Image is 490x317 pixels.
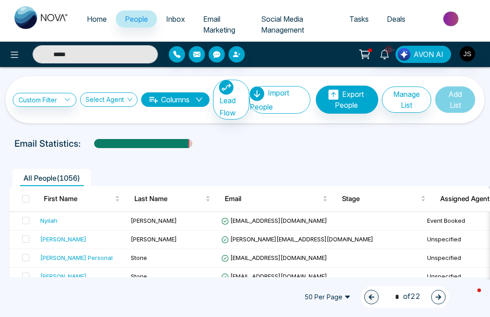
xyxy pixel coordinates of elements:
a: Email Marketing [194,10,252,38]
span: First Name [44,193,113,204]
span: down [195,96,203,103]
span: of 22 [390,291,420,303]
button: Columnsdown [141,92,209,107]
a: Tasks [340,10,378,28]
span: [EMAIL_ADDRESS][DOMAIN_NAME] [221,217,327,224]
span: Import People [250,88,289,111]
span: Export People [335,90,364,110]
span: Inbox [166,14,185,24]
span: Tasks [349,14,369,24]
img: Nova CRM Logo [14,6,69,29]
button: Manage List [382,86,431,113]
span: AVON AI [414,49,443,60]
button: Export People [316,86,378,114]
span: Lead Flow [219,96,236,117]
button: AVON AI [395,46,451,63]
span: Stone [131,254,147,261]
span: [PERSON_NAME][EMAIL_ADDRESS][DOMAIN_NAME] [221,235,373,243]
span: Social Media Management [261,14,304,34]
span: Last Name [134,193,204,204]
img: User Avatar [460,46,475,62]
span: Email [225,193,321,204]
th: Email [218,186,335,211]
a: 10+ [374,46,395,62]
span: [PERSON_NAME] [131,235,177,243]
a: Social Media Management [252,10,340,38]
a: Deals [378,10,414,28]
th: Stage [335,186,433,211]
img: Lead Flow [219,80,233,95]
span: Stone [131,273,147,280]
img: Lead Flow [398,48,410,61]
a: Home [78,10,116,28]
iframe: Intercom live chat [459,286,481,308]
div: Nyilah [40,216,57,225]
a: Inbox [157,10,194,28]
th: First Name [37,186,127,211]
span: Deals [387,14,405,24]
div: [PERSON_NAME] Personal [40,253,113,262]
span: Stage [342,193,419,204]
a: Custom Filter [13,93,76,107]
a: Lead FlowLead Flow [209,80,249,120]
div: [PERSON_NAME] [40,235,86,244]
th: Last Name [127,186,218,211]
span: 10+ [385,46,393,54]
a: People [116,10,157,28]
p: Email Statistics: [14,137,81,150]
button: Lead Flow [213,80,249,120]
div: [PERSON_NAME] [40,272,86,281]
span: 50 Per Page [298,290,357,304]
img: Market-place.gif [419,9,485,29]
span: Home [87,14,107,24]
span: People [125,14,148,24]
span: Email Marketing [203,14,235,34]
span: [PERSON_NAME] [131,217,177,224]
span: [EMAIL_ADDRESS][DOMAIN_NAME] [221,273,327,280]
span: All People ( 1056 ) [20,173,84,183]
span: [EMAIL_ADDRESS][DOMAIN_NAME] [221,254,327,261]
